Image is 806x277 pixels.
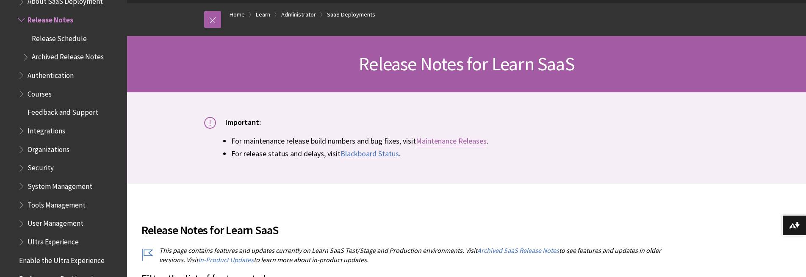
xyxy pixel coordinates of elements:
p: This page contains features and updates currently on Learn SaaS Test/Stage and Production environ... [141,246,667,265]
span: Feedback and Support [28,105,98,117]
a: Blackboard Status [341,149,399,159]
span: System Management [28,179,92,191]
span: User Management [28,216,83,228]
span: Release Notes [28,13,73,24]
span: Security [28,161,54,172]
span: Authentication [28,68,74,80]
span: Release Schedule [32,31,87,43]
span: Courses [28,87,52,98]
span: Ultra Experience [28,235,79,246]
li: For maintenance release build numbers and bug fixes, visit . [231,135,729,147]
span: Integrations [28,124,65,135]
a: In-Product Updates [198,255,254,264]
a: Administrator [281,9,316,20]
li: For release status and delays, visit . [231,148,729,159]
a: Archived SaaS Release Notes [477,246,559,255]
a: Maintenance Releases [416,136,487,146]
span: Organizations [28,142,69,154]
a: Learn [256,9,270,20]
a: Home [230,9,245,20]
h2: Release Notes for Learn SaaS [141,211,667,239]
span: Tools Management [28,198,86,209]
span: Archived Release Notes [32,50,104,61]
span: Enable the Ultra Experience [19,253,105,265]
a: SaaS Deployments [327,9,375,20]
span: Important: [225,117,261,127]
span: Release Notes for Learn SaaS [359,52,574,75]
